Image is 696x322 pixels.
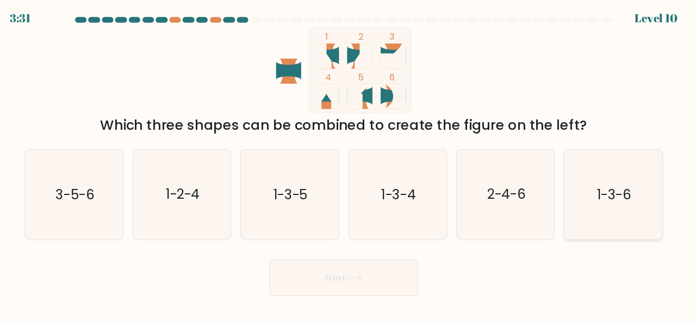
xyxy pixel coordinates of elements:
[51,113,645,133] div: Which three shapes can be combined to create the figure on the left?
[30,13,50,29] div: 3:31
[589,180,622,198] text: 1-3-6
[362,33,367,45] tspan: 2
[384,180,417,198] text: 1-3-4
[391,72,396,83] tspan: 6
[281,180,314,198] text: 1-3-5
[277,251,419,286] button: Next
[362,72,368,83] tspan: 5
[330,72,336,83] tspan: 4
[484,180,521,198] text: 2-4-6
[179,180,211,198] text: 1-2-4
[625,13,666,29] div: Level 10
[391,33,396,45] tspan: 3
[330,33,333,45] tspan: 1
[74,180,111,198] text: 3-5-6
